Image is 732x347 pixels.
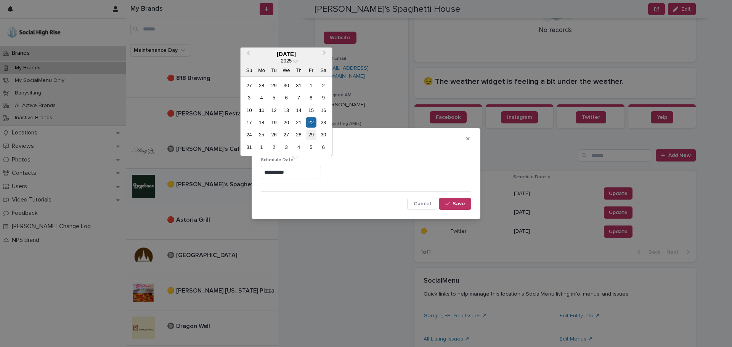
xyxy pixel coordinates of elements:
[244,117,254,128] div: Choose Sunday, August 17th, 2025
[281,58,292,64] span: 2025
[244,80,254,91] div: Choose Sunday, July 27th, 2025
[306,80,316,91] div: Choose Friday, August 1st, 2025
[306,93,316,103] div: Choose Friday, August 8th, 2025
[281,105,291,115] div: Choose Wednesday, August 13th, 2025
[241,48,254,61] button: Previous Month
[281,130,291,140] div: Choose Wednesday, August 27th, 2025
[294,105,304,115] div: Choose Thursday, August 14th, 2025
[407,198,437,210] button: Cancel
[306,65,316,75] div: Fr
[281,80,291,91] div: Choose Wednesday, July 30th, 2025
[256,65,266,75] div: Mo
[256,93,266,103] div: Choose Monday, August 4th, 2025
[269,65,279,75] div: Tu
[318,130,329,140] div: Choose Saturday, August 30th, 2025
[256,105,266,115] div: Choose Monday, August 11th, 2025
[269,130,279,140] div: Choose Tuesday, August 26th, 2025
[414,201,431,206] span: Cancel
[269,93,279,103] div: Choose Tuesday, August 5th, 2025
[281,117,291,128] div: Choose Wednesday, August 20th, 2025
[241,51,332,58] div: [DATE]
[294,80,304,91] div: Choose Thursday, July 31st, 2025
[269,80,279,91] div: Choose Tuesday, July 29th, 2025
[318,142,329,152] div: Choose Saturday, September 6th, 2025
[318,105,329,115] div: Choose Saturday, August 16th, 2025
[319,48,331,61] button: Next Month
[306,142,316,152] div: Choose Friday, September 5th, 2025
[294,142,304,152] div: Choose Thursday, September 4th, 2025
[256,130,266,140] div: Choose Monday, August 25th, 2025
[306,105,316,115] div: Choose Friday, August 15th, 2025
[306,117,316,128] div: Choose Friday, August 22nd, 2025
[269,105,279,115] div: Choose Tuesday, August 12th, 2025
[281,142,291,152] div: Choose Wednesday, September 3rd, 2025
[261,158,294,162] span: Schedule Date
[244,65,254,75] div: Su
[244,105,254,115] div: Choose Sunday, August 10th, 2025
[294,130,304,140] div: Choose Thursday, August 28th, 2025
[281,93,291,103] div: Choose Wednesday, August 6th, 2025
[294,117,304,128] div: Choose Thursday, August 21st, 2025
[269,142,279,152] div: Choose Tuesday, September 2nd, 2025
[306,130,316,140] div: Choose Friday, August 29th, 2025
[318,80,329,91] div: Choose Saturday, August 2nd, 2025
[269,117,279,128] div: Choose Tuesday, August 19th, 2025
[244,93,254,103] div: Choose Sunday, August 3rd, 2025
[318,93,329,103] div: Choose Saturday, August 9th, 2025
[256,80,266,91] div: Choose Monday, July 28th, 2025
[439,198,471,210] button: Save
[256,117,266,128] div: Choose Monday, August 18th, 2025
[318,117,329,128] div: Choose Saturday, August 23rd, 2025
[244,142,254,152] div: Choose Sunday, August 31st, 2025
[294,65,304,75] div: Th
[453,201,465,206] span: Save
[294,93,304,103] div: Choose Thursday, August 7th, 2025
[244,130,254,140] div: Choose Sunday, August 24th, 2025
[256,142,266,152] div: Choose Monday, September 1st, 2025
[243,79,329,154] div: month 2025-08
[318,65,329,75] div: Sa
[281,65,291,75] div: We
